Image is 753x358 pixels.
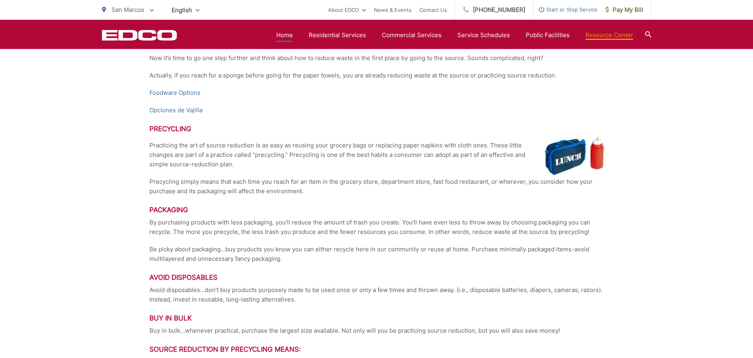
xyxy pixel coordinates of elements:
h3: Avoid Disposables [149,273,604,281]
a: Residential Services [309,30,366,40]
a: Foodware Options [149,88,200,98]
span: English [166,3,206,17]
p: Now it’s time to go one step further and think about how to reduce waste in the first place by go... [149,53,604,63]
a: EDCD logo. Return to the homepage. [102,30,177,41]
p: Practicing the art of source reduction is as easy as reusing your grocery bags or replacing paper... [149,141,604,169]
a: Resource Center [585,30,633,40]
a: Home [276,30,293,40]
p: Precycling simply means that each time you reach for an item in the grocery store, department sto... [149,177,604,196]
p: Avoid disposables…don’t buy products purposely made to be used once or only a few times and throw... [149,285,604,304]
span: San Marcos [111,6,144,13]
img: Lunch Bag [545,137,604,175]
a: News & Events [374,5,411,15]
a: Service Schedules [457,30,510,40]
span: Pay My Bill [606,5,643,15]
p: By purchasing products with less packaging, you’ll reduce the amount of trash you create. You’ll ... [149,218,604,237]
a: Public Facilities [526,30,570,40]
a: Opciones de Vajilla [149,106,202,115]
h3: Buy in Bulk [149,314,604,322]
p: Be picky about packaging…buy products you know you can either recycle here in our community or re... [149,245,604,264]
a: About EDCO [328,5,366,15]
p: Buy in bulk…whenever practical, purchase the largest size available. Not only will you be practic... [149,326,604,335]
h3: Source reduction by precycling means: [149,345,604,353]
a: Contact Us [419,5,447,15]
h3: Packaging [149,206,604,214]
h3: Precycling [149,125,604,133]
p: Actually, if you reach for a sponge before going for the paper towels, you are already reducing w... [149,71,604,80]
a: Commercial Services [382,30,442,40]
